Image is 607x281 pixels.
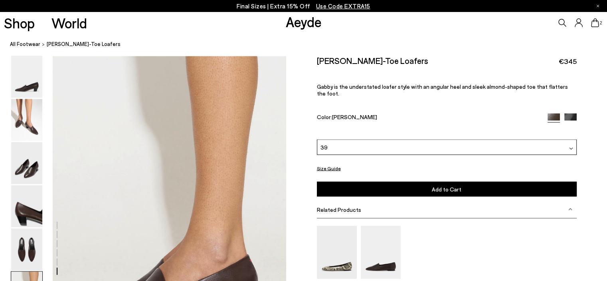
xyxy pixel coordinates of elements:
span: 39 [320,143,328,151]
span: Navigate to /collections/ss25-final-sizes [316,2,370,10]
img: Gabby Almond-Toe Loafers - Image 3 [11,142,42,184]
span: 2 [599,21,603,25]
button: Size Guide [317,163,341,173]
span: [PERSON_NAME]-Toe Loafers [47,40,121,48]
span: Related Products [317,206,361,213]
span: €345 [559,56,577,66]
img: Gabby Almond-Toe Loafers - Image 1 [11,56,42,98]
div: Color: [317,114,540,123]
img: Gabby Almond-Toe Loafers - Image 2 [11,99,42,141]
a: Aeyde [286,13,322,30]
span: [PERSON_NAME] [332,114,377,120]
img: Vanna Almond-Toe Loafers [361,226,401,279]
p: Gabby is the understated loafer style with an angular heel and sleek almond-shaped toe that flatt... [317,83,577,97]
img: svg%3E [568,207,572,211]
p: Final Sizes | Extra 15% Off [237,1,370,11]
img: Ellie Almond-Toe Flats [317,226,357,279]
button: Add to Cart [317,182,577,197]
span: Add to Cart [432,186,461,193]
a: 2 [591,18,599,27]
a: All Footwear [10,40,40,48]
img: svg%3E [569,147,573,151]
a: World [51,16,87,30]
img: Gabby Almond-Toe Loafers - Image 5 [11,229,42,271]
h2: [PERSON_NAME]-Toe Loafers [317,56,428,66]
img: Gabby Almond-Toe Loafers - Image 4 [11,185,42,227]
a: Shop [4,16,35,30]
nav: breadcrumb [10,34,607,56]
